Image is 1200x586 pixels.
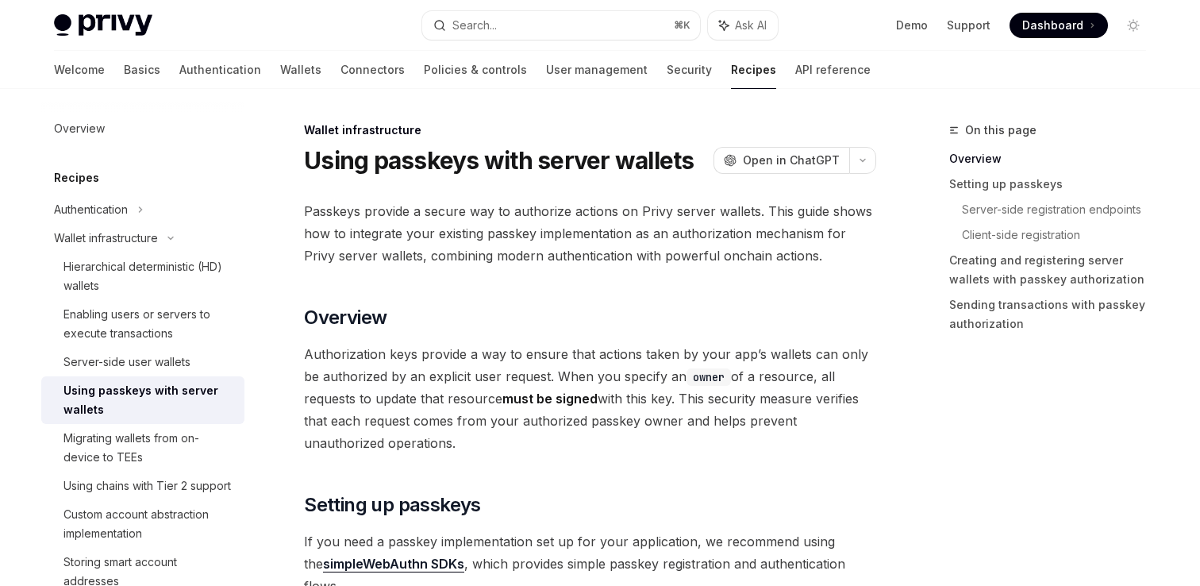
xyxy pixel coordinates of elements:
span: ⌘ K [674,19,690,32]
button: Search...⌘K [422,11,700,40]
a: Using chains with Tier 2 support [41,472,244,500]
a: Server-side user wallets [41,348,244,376]
img: light logo [54,14,152,37]
a: Welcome [54,51,105,89]
a: Overview [949,146,1159,172]
a: simpleWebAuthn SDKs [323,556,464,573]
a: User management [546,51,648,89]
a: Policies & controls [424,51,527,89]
a: Setting up passkeys [949,172,1159,197]
a: Creating and registering server wallets with passkey authorization [949,248,1159,292]
button: Toggle dark mode [1121,13,1146,38]
a: Basics [124,51,160,89]
span: Passkeys provide a secure way to authorize actions on Privy server wallets. This guide shows how ... [304,200,876,267]
a: Client-side registration [962,222,1159,248]
a: Server-side registration endpoints [962,197,1159,222]
strong: must be signed [502,391,598,407]
a: Enabling users or servers to execute transactions [41,300,244,348]
a: Connectors [340,51,405,89]
h5: Recipes [54,168,99,187]
div: Enabling users or servers to execute transactions [63,305,235,343]
div: Using chains with Tier 2 support [63,476,231,495]
a: Using passkeys with server wallets [41,376,244,424]
button: Open in ChatGPT [713,147,849,174]
span: Open in ChatGPT [743,152,840,168]
a: Custom account abstraction implementation [41,500,244,548]
a: Recipes [731,51,776,89]
a: Hierarchical deterministic (HD) wallets [41,253,244,300]
div: Wallet infrastructure [54,229,158,248]
div: Search... [452,16,497,35]
code: owner [687,368,731,386]
span: Overview [304,305,387,330]
span: Authorization keys provide a way to ensure that actions taken by your app’s wallets can only be a... [304,343,876,454]
a: Wallets [280,51,321,89]
span: Setting up passkeys [304,492,481,518]
div: Using passkeys with server wallets [63,381,235,419]
a: Sending transactions with passkey authorization [949,292,1159,337]
div: Wallet infrastructure [304,122,876,138]
div: Overview [54,119,105,138]
a: Security [667,51,712,89]
a: Authentication [179,51,261,89]
span: Dashboard [1022,17,1083,33]
div: Custom account abstraction implementation [63,505,235,543]
button: Ask AI [708,11,778,40]
div: Server-side user wallets [63,353,190,372]
span: Ask AI [735,17,767,33]
span: On this page [965,121,1037,140]
div: Authentication [54,200,128,219]
a: Dashboard [1010,13,1108,38]
a: Overview [41,114,244,143]
a: Demo [896,17,928,33]
h1: Using passkeys with server wallets [304,146,694,175]
div: Hierarchical deterministic (HD) wallets [63,257,235,295]
div: Migrating wallets from on-device to TEEs [63,429,235,467]
a: API reference [795,51,871,89]
a: Support [947,17,990,33]
a: Migrating wallets from on-device to TEEs [41,424,244,472]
